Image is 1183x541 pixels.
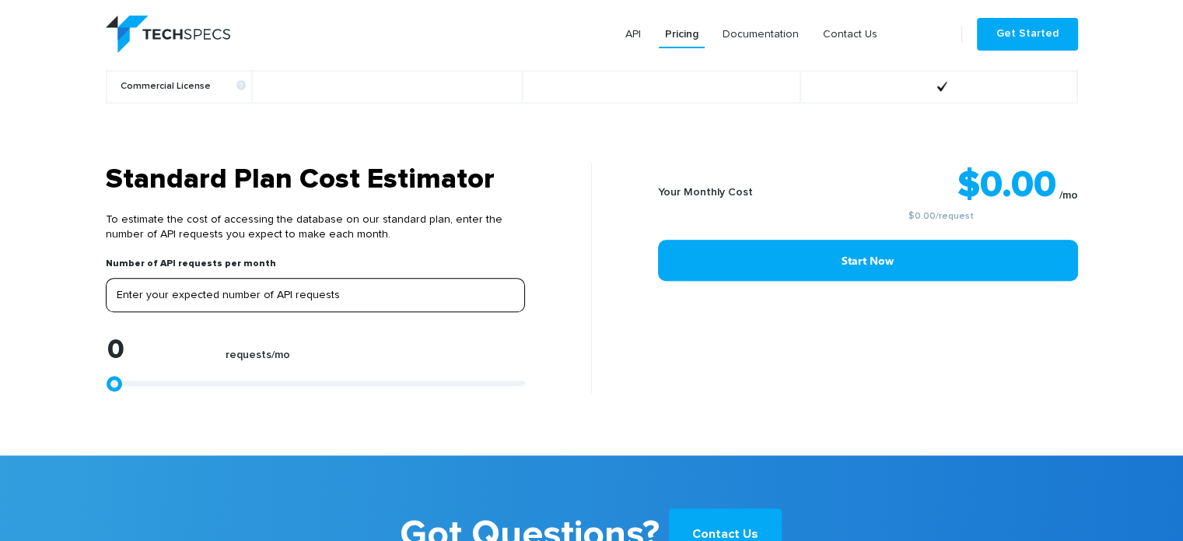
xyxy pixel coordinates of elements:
small: /request [805,212,1078,221]
a: Pricing [659,20,705,48]
strong: $0.00 [957,167,1056,204]
h3: Standard Plan Cost Estimator [106,163,525,197]
a: Contact Us [817,20,884,48]
b: Commercial License [121,81,246,93]
a: Documentation [716,20,805,48]
a: Start Now [658,240,1078,281]
img: logo [106,16,230,53]
sub: /mo [1059,190,1078,201]
label: Number of API requests per month [106,258,276,278]
a: Get Started [977,18,1078,51]
a: $0.00 [908,212,936,221]
b: Your Monthly Cost [658,187,753,198]
p: To estimate the cost of accessing the database on our standard plan, enter the number of API requ... [106,197,525,258]
input: Enter your expected number of API requests [106,278,525,312]
label: requests/mo [226,349,290,370]
a: API [619,20,647,48]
